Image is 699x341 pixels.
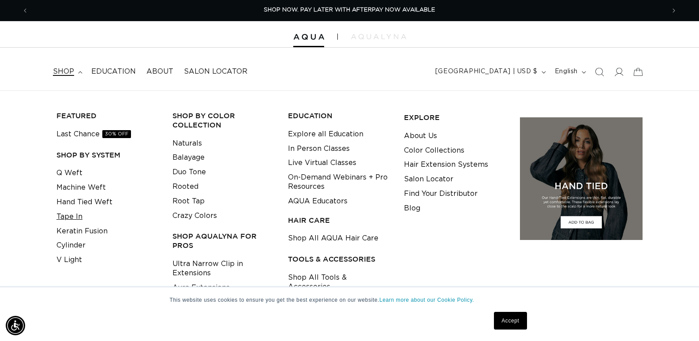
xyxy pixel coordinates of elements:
[172,180,198,194] a: Rooted
[172,111,275,130] h3: Shop by Color Collection
[549,64,590,80] button: English
[494,312,527,330] a: Accept
[404,187,478,201] a: Find Your Distributor
[172,209,217,223] a: Crazy Colors
[288,170,390,194] a: On-Demand Webinars + Pro Resources
[6,316,25,335] div: Accessibility Menu
[664,2,684,19] button: Next announcement
[53,67,74,76] span: shop
[288,127,363,142] a: Explore all Education
[56,180,106,195] a: Machine Weft
[293,34,324,40] img: Aqua Hair Extensions
[172,165,206,180] a: Duo Tone
[172,257,275,281] a: Ultra Narrow Clip in Extensions
[56,195,112,210] a: Hand Tied Weft
[590,62,609,82] summary: Search
[172,281,230,295] a: Aura Extensions
[264,7,435,13] span: SHOP NOW. PAY LATER WITH AFTERPAY NOW AVAILABLE
[435,67,538,76] span: [GEOGRAPHIC_DATA] | USD $
[56,111,159,120] h3: FEATURED
[15,2,35,19] button: Previous announcement
[288,216,390,225] h3: HAIR CARE
[288,142,350,156] a: In Person Classes
[404,129,437,143] a: About Us
[172,150,205,165] a: Balayage
[288,111,390,120] h3: EDUCATION
[288,255,390,264] h3: TOOLS & ACCESSORIES
[404,113,506,122] h3: EXPLORE
[56,224,108,239] a: Keratin Fusion
[404,172,453,187] a: Salon Locator
[172,194,205,209] a: Root Tap
[288,270,390,294] a: Shop All Tools & Accessories
[56,166,82,180] a: Q Weft
[56,210,82,224] a: Tape In
[555,67,578,76] span: English
[404,157,488,172] a: Hair Extension Systems
[172,232,275,250] h3: Shop AquaLyna for Pros
[172,136,202,151] a: Naturals
[48,62,86,82] summary: shop
[56,238,86,253] a: Cylinder
[102,130,131,138] span: 30% OFF
[91,67,136,76] span: Education
[404,143,464,158] a: Color Collections
[56,150,159,160] h3: SHOP BY SYSTEM
[379,297,474,303] a: Learn more about our Cookie Policy.
[288,156,356,170] a: Live Virtual Classes
[184,67,247,76] span: Salon Locator
[430,64,549,80] button: [GEOGRAPHIC_DATA] | USD $
[351,34,406,39] img: aqualyna.com
[56,253,82,267] a: V Light
[170,296,530,304] p: This website uses cookies to ensure you get the best experience on our website.
[288,194,348,209] a: AQUA Educators
[146,67,173,76] span: About
[404,201,420,216] a: Blog
[86,62,141,82] a: Education
[56,127,131,142] a: Last Chance30% OFF
[288,231,378,246] a: Shop All AQUA Hair Care
[179,62,253,82] a: Salon Locator
[141,62,179,82] a: About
